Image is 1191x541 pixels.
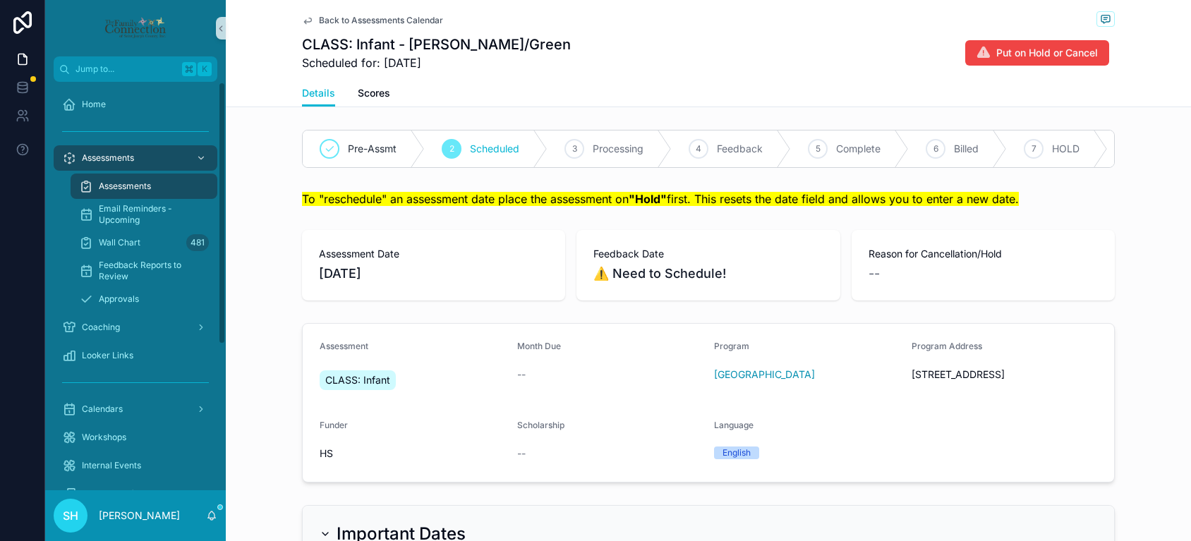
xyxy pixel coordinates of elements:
[593,264,823,284] span: ⚠️ Need to Schedule!
[449,143,454,154] span: 2
[54,425,217,450] a: Workshops
[99,260,203,282] span: Feedback Reports to Review
[71,286,217,312] a: Approvals
[319,264,548,284] span: [DATE]
[869,264,880,284] span: --
[199,63,210,75] span: K
[71,202,217,227] a: Email Reminders - Upcoming
[54,481,217,506] a: Programs Info
[996,46,1098,60] span: Put on Hold or Cancel
[99,203,203,226] span: Email Reminders - Upcoming
[302,15,443,26] a: Back to Assessments Calendar
[186,234,209,251] div: 481
[912,367,1098,382] span: [STREET_ADDRESS]
[82,152,134,164] span: Assessments
[696,143,701,154] span: 4
[629,192,667,206] strong: "Hold"
[99,293,139,305] span: Approvals
[302,86,335,100] span: Details
[470,142,519,156] span: Scheduled
[816,143,821,154] span: 5
[714,341,749,351] span: Program
[517,341,561,351] span: Month Due
[912,341,982,351] span: Program Address
[302,35,571,54] h1: CLASS: Infant - [PERSON_NAME]/Green
[320,446,506,461] span: HS
[82,432,126,443] span: Workshops
[82,460,141,471] span: Internal Events
[1052,142,1080,156] span: HOLD
[593,142,643,156] span: Processing
[302,192,1019,206] mark: To "reschedule" an assessment date place the assessment on first. This resets the date field and ...
[54,56,217,82] button: Jump to...K
[593,247,823,261] span: Feedback Date
[933,143,938,154] span: 6
[54,92,217,117] a: Home
[517,420,564,430] span: Scholarship
[320,341,368,351] span: Assessment
[75,63,176,75] span: Jump to...
[723,446,751,459] div: English
[99,509,180,523] p: [PERSON_NAME]
[82,488,138,499] span: Programs Info
[965,40,1109,66] button: Put on Hold or Cancel
[54,343,217,368] a: Looker Links
[71,258,217,284] a: Feedback Reports to Review
[54,396,217,422] a: Calendars
[45,82,226,490] div: scrollable content
[572,143,577,154] span: 3
[82,403,123,415] span: Calendars
[319,15,443,26] span: Back to Assessments Calendar
[71,230,217,255] a: Wall Chart481
[836,142,881,156] span: Complete
[954,142,979,156] span: Billed
[99,181,151,192] span: Assessments
[517,446,526,461] span: --
[358,80,390,109] a: Scores
[63,507,78,524] span: SH
[320,420,348,430] span: Funder
[82,99,106,110] span: Home
[54,315,217,340] a: Coaching
[325,373,390,387] span: CLASS: Infant
[99,237,140,248] span: Wall Chart
[54,145,217,171] a: Assessments
[717,142,763,156] span: Feedback
[517,367,526,382] span: --
[302,80,335,107] a: Details
[319,247,548,261] span: Assessment Date
[714,367,815,382] a: [GEOGRAPHIC_DATA]
[1032,143,1036,154] span: 7
[348,142,397,156] span: Pre-Assmt
[358,86,390,100] span: Scores
[302,54,571,71] span: Scheduled for: [DATE]
[82,350,133,361] span: Looker Links
[714,420,754,430] span: Language
[104,17,167,39] img: App logo
[71,174,217,199] a: Assessments
[869,247,1098,261] span: Reason for Cancellation/Hold
[54,453,217,478] a: Internal Events
[82,322,120,333] span: Coaching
